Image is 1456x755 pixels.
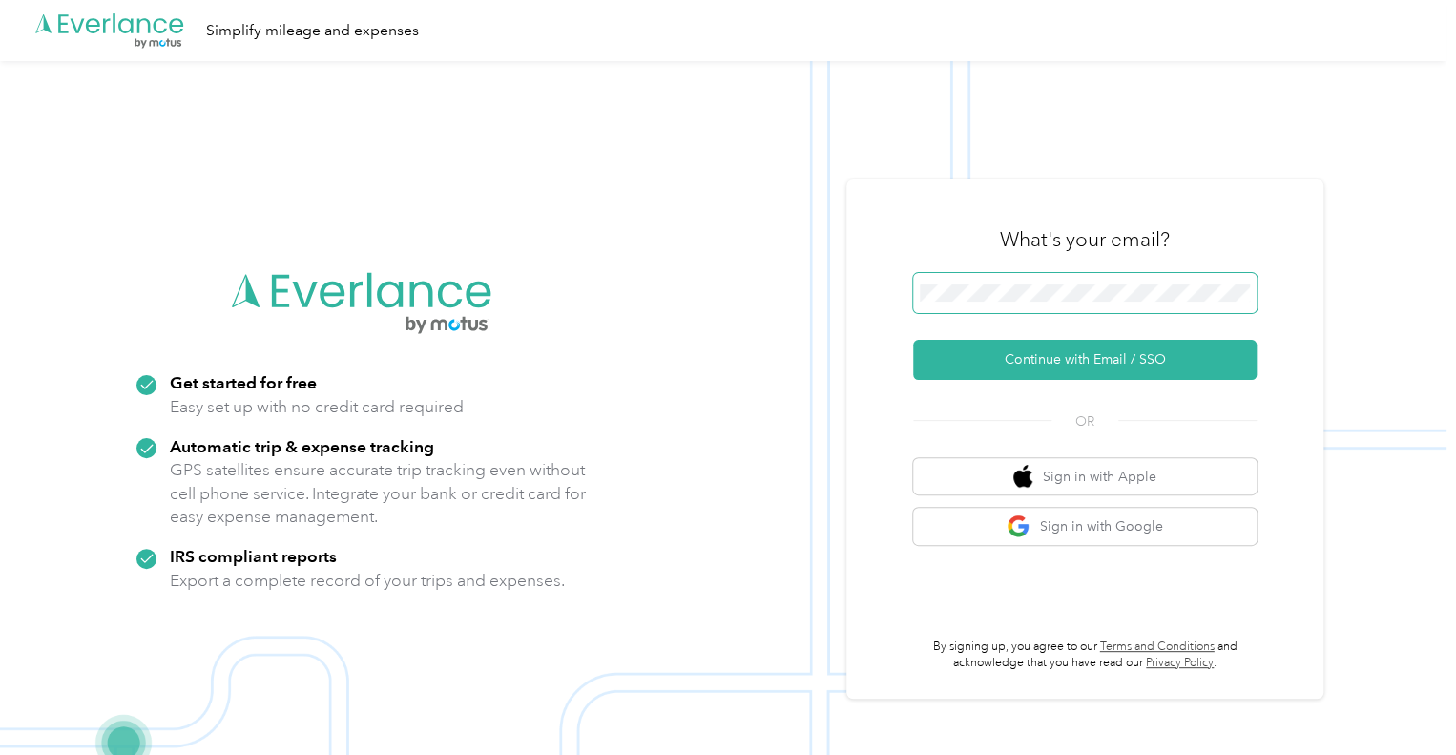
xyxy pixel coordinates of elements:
button: google logoSign in with Google [913,508,1257,545]
img: apple logo [1013,465,1032,489]
p: Easy set up with no credit card required [170,395,464,419]
div: Simplify mileage and expenses [206,19,419,43]
span: OR [1051,411,1118,431]
strong: Get started for free [170,372,317,392]
strong: Automatic trip & expense tracking [170,436,434,456]
strong: IRS compliant reports [170,546,337,566]
a: Terms and Conditions [1100,640,1215,654]
a: Privacy Policy [1146,656,1214,670]
button: apple logoSign in with Apple [913,458,1257,495]
p: By signing up, you agree to our and acknowledge that you have read our . [913,639,1257,672]
h3: What's your email? [1000,226,1170,253]
button: Continue with Email / SSO [913,340,1257,380]
p: GPS satellites ensure accurate trip tracking even without cell phone service. Integrate your bank... [170,458,587,529]
img: google logo [1007,514,1030,538]
p: Export a complete record of your trips and expenses. [170,569,565,593]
